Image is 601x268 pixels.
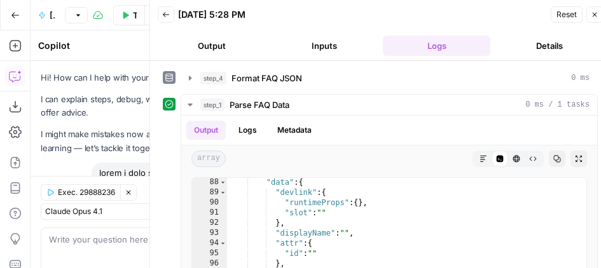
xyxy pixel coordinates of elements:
button: 0 ms / 1 tasks [181,95,597,115]
button: Reset [551,6,583,23]
div: 88 [192,177,227,187]
div: 90 [192,198,227,208]
div: 94 [192,238,227,248]
span: step_4 [200,72,226,84]
span: step_1 [200,98,225,111]
p: I can explain steps, debug, write prompts, code, and offer advice. [41,93,258,119]
div: 91 [192,208,227,218]
button: Exec. 29888236 [41,184,120,201]
button: Output [186,121,226,140]
span: array [191,151,226,167]
div: 89 [192,187,227,198]
div: Copilot [38,39,158,52]
div: 93 [192,228,227,238]
button: 0 ms [181,68,597,88]
button: Test Workflow [113,5,144,25]
button: Version 5 [65,7,88,23]
div: 92 [192,218,227,228]
span: Toggle code folding, rows 89 through 92 [219,187,226,198]
p: Hi! How can I help with your workflow? [41,71,258,84]
button: Inputs [270,36,378,56]
button: Logs [383,36,490,56]
span: Exec. 29888236 [58,187,115,198]
span: Parse FAQ Data [230,98,289,111]
input: Claude Opus 4.1 [45,205,167,218]
span: 0 ms / 1 tasks [525,99,590,111]
span: Test Workflow [133,9,137,22]
p: I might make mistakes now and then, but I’m always learning — let’s tackle it together! [41,128,258,154]
button: Logs [231,121,265,140]
div: 95 [192,248,227,258]
span: Toggle code folding, rows 94 through 96 [219,238,226,248]
span: [AirOps] Create FAQ [50,9,55,22]
button: [AirOps] Create FAQ [31,5,62,25]
span: 0 ms [571,72,590,84]
span: Reset [556,9,577,20]
button: Metadata [270,121,319,140]
span: Toggle code folding, rows 88 through 104 [219,177,226,187]
span: Format FAQ JSON [231,72,302,84]
button: Output [158,36,265,56]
